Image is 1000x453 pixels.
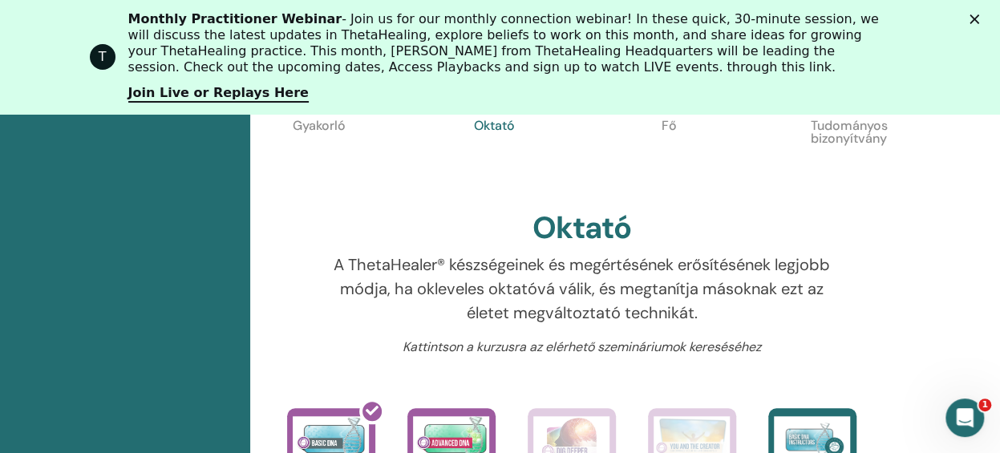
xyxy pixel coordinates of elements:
b: Monthly Practitioner Webinar [128,11,342,26]
p: Tudományos bizonyítvány [811,119,878,187]
span: 1 [978,398,991,411]
p: A ThetaHealer® készségeinek és megértésének erősítésének legjobb módja, ha okleveles oktatóvá vál... [331,253,832,325]
iframe: Intercom live chat [945,398,984,437]
p: Gyakorló [285,119,353,187]
div: - Join us for our monthly connection webinar! In these quick, 30-minute session, we will discuss ... [128,11,885,75]
h2: Oktató [532,210,631,247]
div: Profile image for ThetaHealing [90,44,115,70]
div: Bezárás [970,14,986,24]
p: Kattintson a kurzusra az elérhető szemináriumok kereséséhez [331,338,832,357]
a: Join Live or Replays Here [128,85,309,103]
p: Oktató [460,119,528,187]
p: Fő [636,119,703,187]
